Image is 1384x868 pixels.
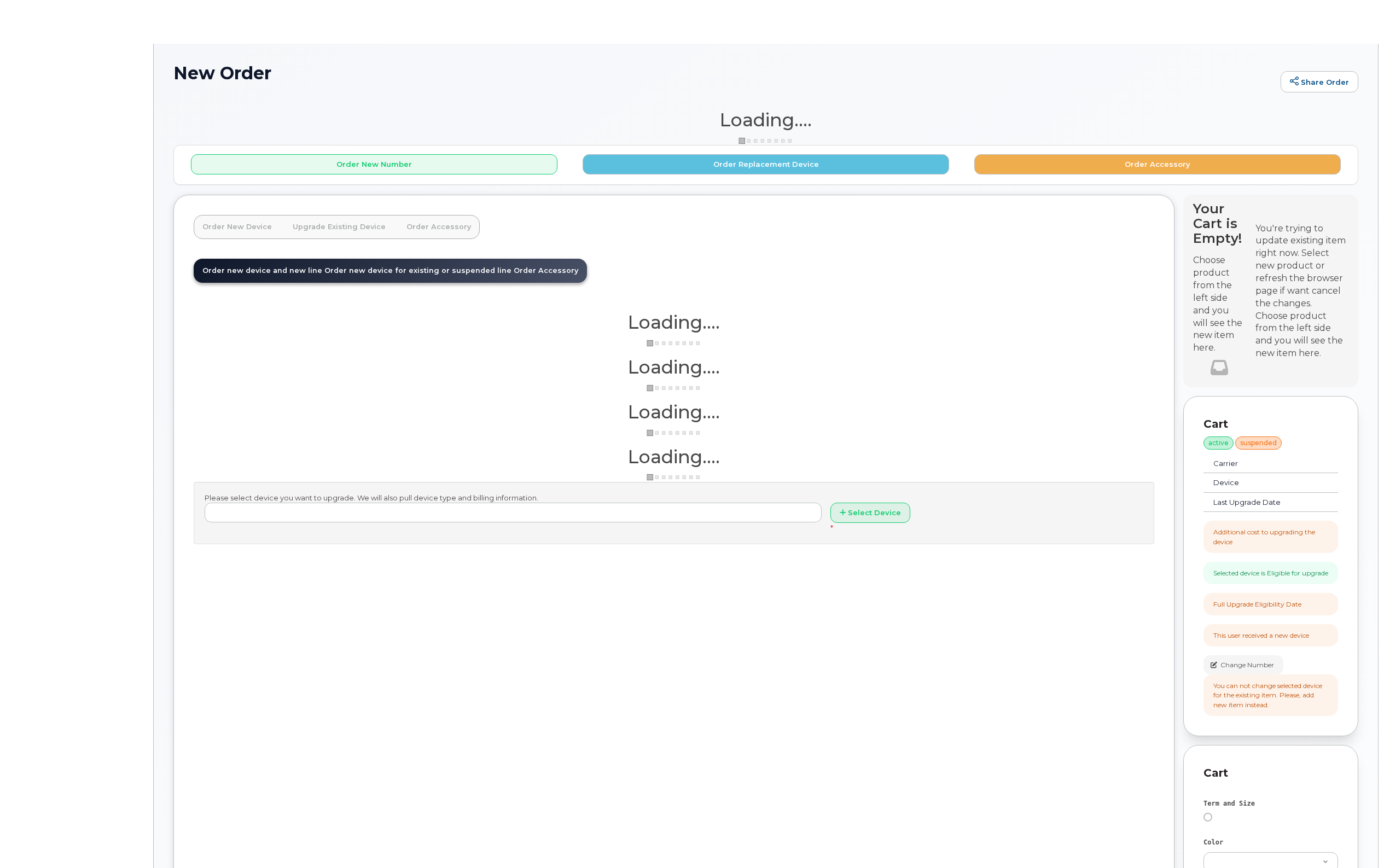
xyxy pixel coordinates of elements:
div: Please select device you want to upgrade. We will also pull device type and billing information. [194,482,1154,544]
h1: Loading.... [194,357,1154,377]
h1: Loading.... [173,110,1358,130]
div: Term and Size [1203,799,1338,808]
a: Order Accessory [398,215,480,239]
div: Color [1203,838,1338,847]
div: Additional cost to upgrading the device [1213,527,1328,546]
div: This user received a new device [1213,631,1309,640]
span: Order new device for existing or suspended line [324,266,511,275]
div: Full Upgrade Eligibility Date [1213,599,1301,609]
td: Carrier [1203,454,1313,474]
p: Choose product from the left side and you will see the new item here. [1193,254,1246,354]
span: Order Accessory [514,266,578,275]
div: Choose product from the left side and you will see the new item here. [1255,310,1348,360]
td: Device [1203,473,1313,493]
img: ajax-loader-3a6953c30dc77f0bf724df975f13086db4f4c1262e45940f03d1251963f1bf2e.gif [647,429,701,437]
img: ajax-loader-3a6953c30dc77f0bf724df975f13086db4f4c1262e45940f03d1251963f1bf2e.gif [647,384,701,392]
button: Order Replacement Device [583,154,949,174]
a: Upgrade Existing Device [284,215,394,239]
div: You can not change selected device for the existing item. Please, add new item instead. [1213,681,1328,709]
p: Cart [1203,765,1338,781]
h1: New Order [173,63,1275,83]
h1: Loading.... [194,402,1154,422]
div: active [1203,436,1234,450]
button: Select Device [830,503,910,523]
h4: Your Cart is Empty! [1193,201,1246,246]
a: Order New Device [194,215,281,239]
p: Cart [1203,416,1338,432]
img: ajax-loader-3a6953c30dc77f0bf724df975f13086db4f4c1262e45940f03d1251963f1bf2e.gif [738,137,793,145]
img: ajax-loader-3a6953c30dc77f0bf724df975f13086db4f4c1262e45940f03d1251963f1bf2e.gif [647,339,701,347]
button: Change Number [1203,655,1283,674]
span: Order new device and new line [202,266,322,275]
button: Order New Number [191,154,557,174]
a: Share Order [1281,71,1358,93]
img: ajax-loader-3a6953c30dc77f0bf724df975f13086db4f4c1262e45940f03d1251963f1bf2e.gif [647,473,701,481]
div: suspended [1235,436,1282,450]
span: Change Number [1220,660,1274,670]
div: Selected device is Eligible for upgrade [1213,568,1328,578]
button: Order Accessory [974,154,1341,174]
h1: Loading.... [194,447,1154,467]
td: Last Upgrade Date [1203,493,1313,512]
div: You're trying to update existing item right now. Select new product or refresh the browser page i... [1255,223,1348,310]
h1: Loading.... [194,312,1154,332]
